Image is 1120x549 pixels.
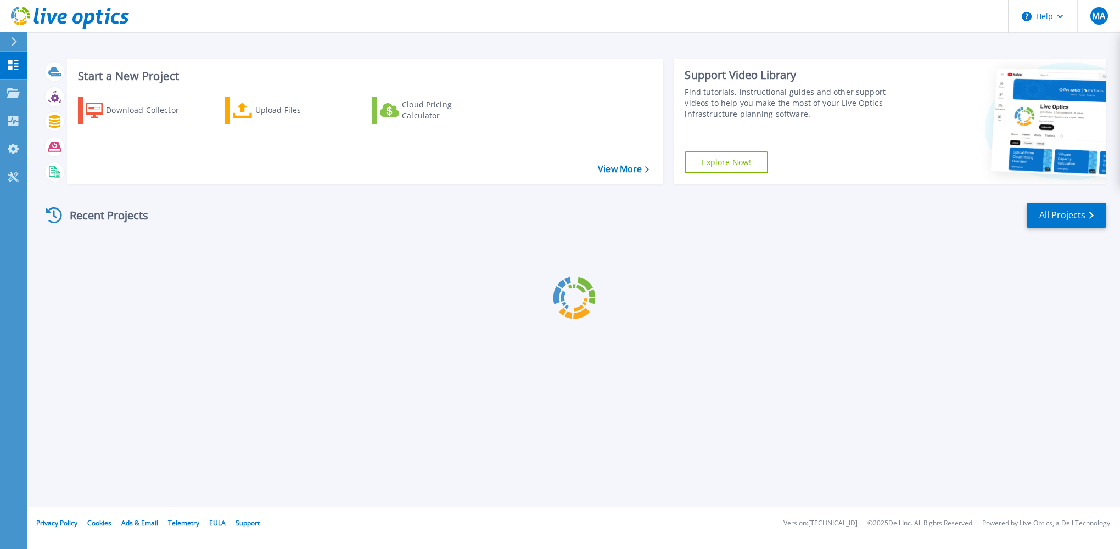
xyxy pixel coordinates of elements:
div: Support Video Library [685,68,906,82]
li: © 2025 Dell Inc. All Rights Reserved [867,520,972,527]
a: Support [236,518,260,528]
div: Cloud Pricing Calculator [402,99,490,121]
a: Privacy Policy [36,518,77,528]
div: Upload Files [255,99,343,121]
a: Cookies [87,518,111,528]
a: Upload Files [225,97,348,124]
div: Download Collector [106,99,194,121]
a: Download Collector [78,97,200,124]
a: Ads & Email [121,518,158,528]
div: Recent Projects [42,202,163,229]
li: Powered by Live Optics, a Dell Technology [982,520,1110,527]
h3: Start a New Project [78,70,649,82]
a: Explore Now! [685,151,768,173]
a: Telemetry [168,518,199,528]
div: Find tutorials, instructional guides and other support videos to help you make the most of your L... [685,87,906,120]
a: View More [598,164,649,174]
li: Version: [TECHNICAL_ID] [783,520,858,527]
a: Cloud Pricing Calculator [372,97,495,124]
a: All Projects [1027,203,1106,228]
a: EULA [209,518,226,528]
span: MA [1092,12,1105,20]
